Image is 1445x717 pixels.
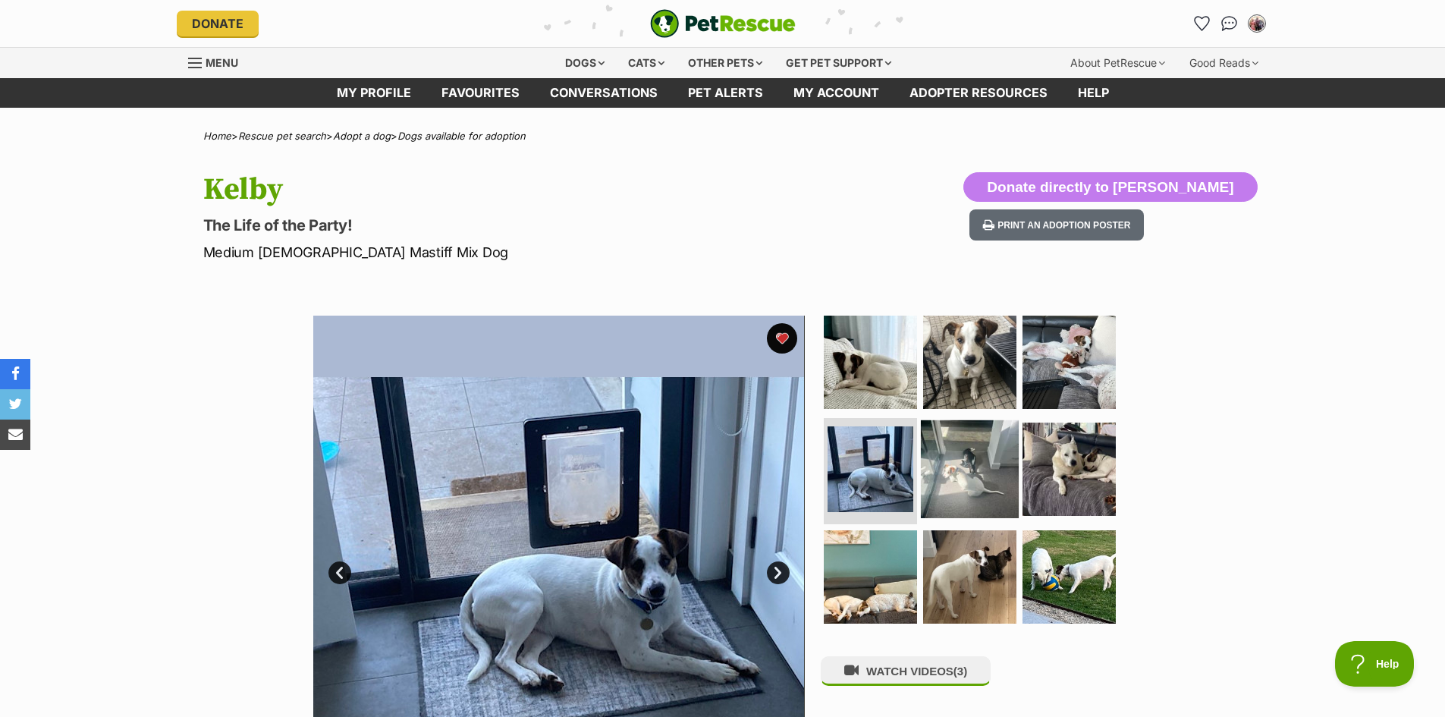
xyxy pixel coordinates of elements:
button: WATCH VIDEOS(3) [821,656,991,686]
a: Next [767,561,790,584]
a: Home [203,130,231,142]
div: Get pet support [775,48,902,78]
a: Conversations [1217,11,1242,36]
img: Photo of Kelby [1022,530,1116,624]
div: Dogs [554,48,615,78]
img: chat-41dd97257d64d25036548639549fe6c8038ab92f7586957e7f3b1b290dea8141.svg [1221,16,1237,31]
a: Favourites [1190,11,1214,36]
img: Photo of Kelby [824,316,917,409]
a: Adopter resources [894,78,1063,108]
button: Print an adoption poster [969,209,1144,241]
div: Cats [617,48,675,78]
a: My profile [322,78,426,108]
button: favourite [767,323,797,354]
img: Photo of Kelby [824,530,917,624]
button: Donate directly to [PERSON_NAME] [963,172,1257,203]
a: Rescue pet search [238,130,326,142]
a: PetRescue [650,9,796,38]
iframe: Help Scout Beacon - Open [1335,641,1415,687]
img: Photo of Kelby [828,426,913,512]
div: Good Reads [1179,48,1269,78]
span: Menu [206,56,238,69]
img: Photo of Kelby [923,530,1016,624]
a: conversations [535,78,673,108]
a: Adopt a dog [333,130,391,142]
a: Help [1063,78,1124,108]
img: Sue Ursic profile pic [1249,16,1264,31]
a: My account [778,78,894,108]
img: Photo of Kelby [1022,316,1116,409]
div: Other pets [677,48,773,78]
div: > > > [165,131,1280,142]
a: Donate [177,11,259,36]
img: Photo of Kelby [921,420,1019,518]
a: Dogs available for adoption [397,130,526,142]
div: About PetRescue [1060,48,1176,78]
button: My account [1245,11,1269,36]
p: Medium [DEMOGRAPHIC_DATA] Mastiff Mix Dog [203,242,845,263]
img: Photo of Kelby [923,316,1016,409]
ul: Account quick links [1190,11,1269,36]
a: Favourites [426,78,535,108]
a: Pet alerts [673,78,778,108]
p: The Life of the Party! [203,215,845,236]
h1: Kelby [203,172,845,207]
a: Menu [188,48,249,75]
span: (3) [953,665,967,678]
img: logo-e224e6f780fb5917bec1dbf3a21bbac754714ae5b6737aabdf751b685950b380.svg [650,9,796,38]
a: Prev [328,561,351,584]
img: Photo of Kelby [1022,423,1116,516]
